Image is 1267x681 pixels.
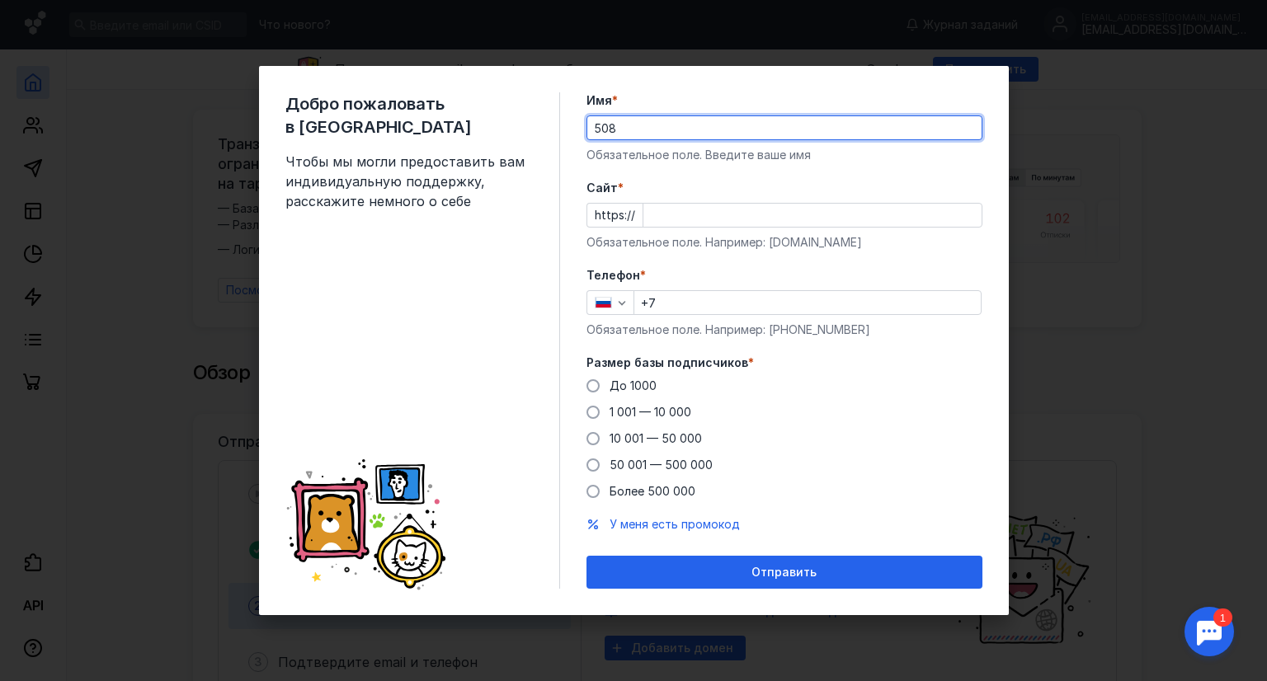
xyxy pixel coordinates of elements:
span: Добро пожаловать в [GEOGRAPHIC_DATA] [285,92,533,139]
span: 50 001 — 500 000 [610,458,713,472]
span: Отправить [751,566,817,580]
span: 10 001 — 50 000 [610,431,702,445]
span: Телефон [586,267,640,284]
button: У меня есть промокод [610,516,740,533]
span: Размер базы подписчиков [586,355,748,371]
div: Обязательное поле. Введите ваше имя [586,147,982,163]
span: Чтобы мы могли предоставить вам индивидуальную поддержку, расскажите немного о себе [285,152,533,211]
span: 1 001 — 10 000 [610,405,691,419]
span: До 1000 [610,378,657,392]
div: 1 [37,10,56,28]
span: Cайт [586,180,618,196]
span: Более 500 000 [610,484,695,498]
div: Обязательное поле. Например: [DOMAIN_NAME] [586,234,982,251]
button: Отправить [586,556,982,589]
span: У меня есть промокод [610,517,740,531]
div: Обязательное поле. Например: [PHONE_NUMBER] [586,322,982,338]
span: Имя [586,92,612,109]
